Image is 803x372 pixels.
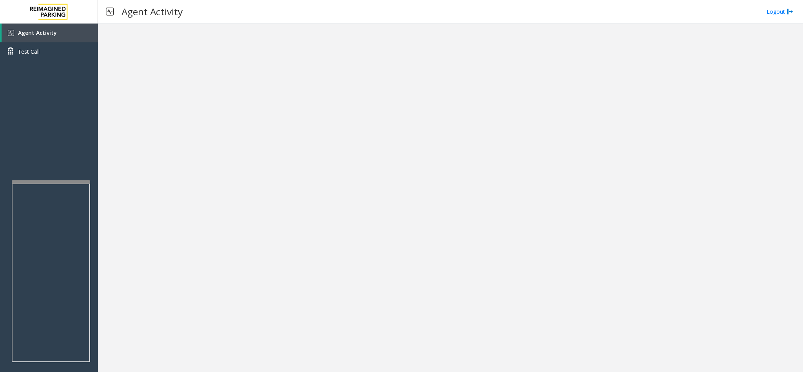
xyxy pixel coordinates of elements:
span: Test Call [18,47,40,56]
img: 'icon' [8,30,14,36]
img: pageIcon [106,2,114,21]
a: Agent Activity [2,24,98,42]
img: logout [787,7,793,16]
h3: Agent Activity [118,2,187,21]
a: Logout [767,7,793,16]
span: Agent Activity [18,29,57,36]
